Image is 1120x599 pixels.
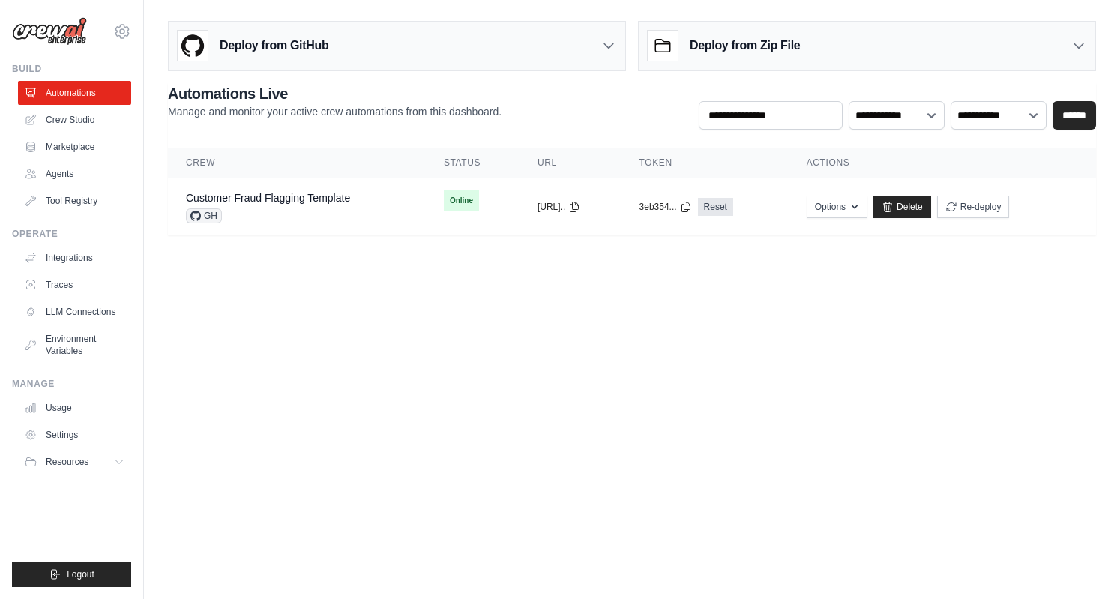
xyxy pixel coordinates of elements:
a: Environment Variables [18,327,131,363]
a: Agents [18,162,131,186]
a: Delete [873,196,931,218]
h3: Deploy from Zip File [690,37,800,55]
button: Logout [12,562,131,587]
button: Resources [18,450,131,474]
a: Marketplace [18,135,131,159]
th: Status [426,148,520,178]
a: Usage [18,396,131,420]
a: Crew Studio [18,108,131,132]
span: Online [444,190,479,211]
a: Reset [698,198,733,216]
th: Token [621,148,789,178]
span: Logout [67,568,94,580]
th: Crew [168,148,426,178]
span: GH [186,208,222,223]
div: Manage [12,378,131,390]
a: Tool Registry [18,189,131,213]
a: Settings [18,423,131,447]
th: URL [520,148,621,178]
div: Operate [12,228,131,240]
button: 3eb354... [639,201,692,213]
div: Build [12,63,131,75]
a: LLM Connections [18,300,131,324]
th: Actions [789,148,1096,178]
img: Logo [12,17,87,46]
p: Manage and monitor your active crew automations from this dashboard. [168,104,502,119]
h3: Deploy from GitHub [220,37,328,55]
span: Resources [46,456,88,468]
button: Options [807,196,867,218]
img: GitHub Logo [178,31,208,61]
button: Re-deploy [937,196,1010,218]
h2: Automations Live [168,83,502,104]
a: Integrations [18,246,131,270]
a: Traces [18,273,131,297]
a: Automations [18,81,131,105]
a: Customer Fraud Flagging Template [186,192,350,204]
